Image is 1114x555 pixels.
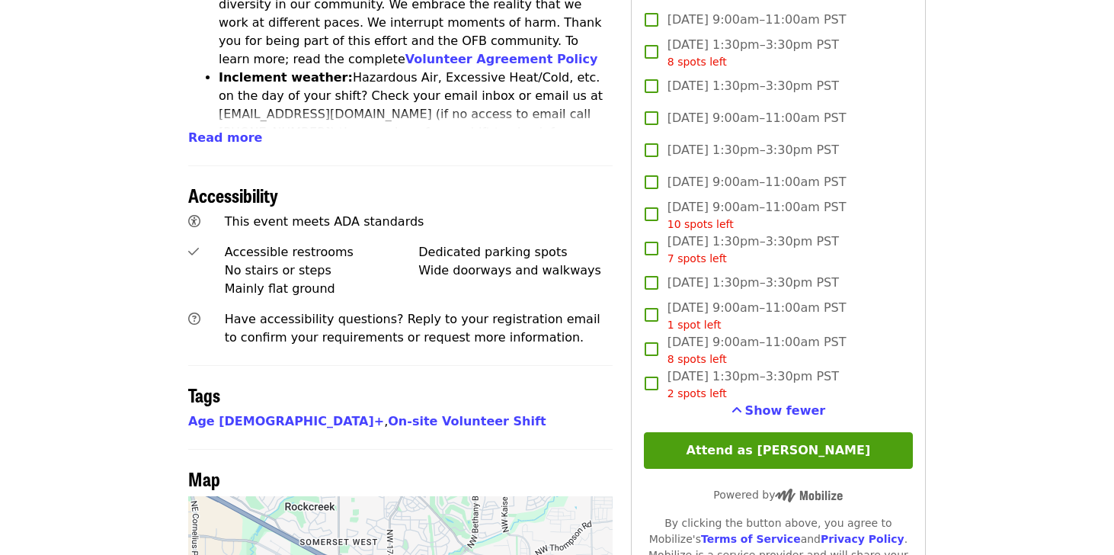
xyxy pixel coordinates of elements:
[667,233,839,267] span: [DATE] 1:30pm–3:30pm PST
[667,353,727,365] span: 8 spots left
[188,381,220,408] span: Tags
[731,402,826,420] button: See more timeslots
[225,261,419,280] div: No stairs or steps
[188,130,262,145] span: Read more
[745,403,826,418] span: Show fewer
[701,533,801,545] a: Terms of Service
[821,533,904,545] a: Privacy Policy
[188,312,200,326] i: question-circle icon
[667,218,734,230] span: 10 spots left
[713,489,843,501] span: Powered by
[667,333,847,367] span: [DATE] 9:00am–11:00am PST
[188,414,384,428] a: Age [DEMOGRAPHIC_DATA]+
[188,214,200,229] i: universal-access icon
[188,129,262,147] button: Read more
[225,312,600,345] span: Have accessibility questions? Reply to your registration email to confirm your requirements or re...
[667,141,839,159] span: [DATE] 1:30pm–3:30pm PST
[188,245,199,259] i: check icon
[775,489,843,502] img: Powered by Mobilize
[188,181,278,208] span: Accessibility
[667,319,722,331] span: 1 spot left
[667,77,839,95] span: [DATE] 1:30pm–3:30pm PST
[188,465,220,492] span: Map
[667,56,727,68] span: 8 spots left
[188,414,388,428] span: ,
[225,243,419,261] div: Accessible restrooms
[405,52,598,66] a: Volunteer Agreement Policy
[418,261,613,280] div: Wide doorways and walkways
[219,69,613,160] li: Hazardous Air, Excessive Heat/Cold, etc. on the day of your shift? Check your email inbox or emai...
[418,243,613,261] div: Dedicated parking spots
[667,173,847,191] span: [DATE] 9:00am–11:00am PST
[667,274,839,292] span: [DATE] 1:30pm–3:30pm PST
[667,252,727,265] span: 7 spots left
[667,367,839,402] span: [DATE] 1:30pm–3:30pm PST
[667,11,847,29] span: [DATE] 9:00am–11:00am PST
[667,299,847,333] span: [DATE] 9:00am–11:00am PST
[667,109,847,127] span: [DATE] 9:00am–11:00am PST
[219,70,353,85] strong: Inclement weather:
[225,214,424,229] span: This event meets ADA standards
[388,414,546,428] a: On-site Volunteer Shift
[667,36,839,70] span: [DATE] 1:30pm–3:30pm PST
[667,387,727,399] span: 2 spots left
[225,280,419,298] div: Mainly flat ground
[667,198,847,233] span: [DATE] 9:00am–11:00am PST
[644,432,913,469] button: Attend as [PERSON_NAME]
